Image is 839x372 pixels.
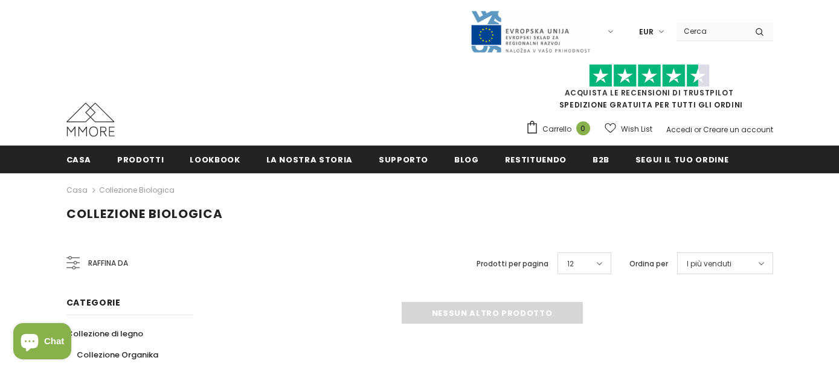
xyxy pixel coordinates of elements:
span: Lookbook [190,154,240,165]
a: Prodotti [117,146,164,173]
span: Restituendo [505,154,567,165]
a: Segui il tuo ordine [635,146,728,173]
a: Collezione biologica [99,185,175,195]
span: Blog [454,154,479,165]
a: Casa [66,183,88,197]
span: supporto [379,154,428,165]
a: Accedi [666,124,692,135]
a: supporto [379,146,428,173]
span: Prodotti [117,154,164,165]
span: Carrello [542,123,571,135]
inbox-online-store-chat: Shopify online store chat [10,323,75,362]
a: Casa [66,146,92,173]
img: Fidati di Pilot Stars [589,64,710,88]
a: Collezione Organika [66,344,158,365]
span: Collezione biologica [66,205,223,222]
span: 12 [567,258,574,270]
span: Raffina da [88,257,128,270]
label: Ordina per [629,258,668,270]
a: Carrello 0 [526,120,596,138]
a: Lookbook [190,146,240,173]
a: B2B [593,146,609,173]
a: Blog [454,146,479,173]
a: Creare un account [703,124,773,135]
span: Segui il tuo ordine [635,154,728,165]
a: Javni Razpis [470,26,591,36]
span: Wish List [621,123,652,135]
span: I più venduti [687,258,731,270]
img: Javni Razpis [470,10,591,54]
span: EUR [639,26,654,38]
span: or [694,124,701,135]
span: 0 [576,121,590,135]
span: SPEDIZIONE GRATUITA PER TUTTI GLI ORDINI [526,69,773,110]
a: Acquista le recensioni di TrustPilot [565,88,734,98]
a: Collezione di legno [66,323,143,344]
span: Collezione Organika [77,349,158,361]
input: Search Site [677,22,746,40]
img: Casi MMORE [66,103,115,136]
a: Wish List [605,118,652,139]
span: Collezione di legno [66,328,143,339]
a: La nostra storia [266,146,353,173]
span: B2B [593,154,609,165]
span: Casa [66,154,92,165]
span: La nostra storia [266,154,353,165]
a: Restituendo [505,146,567,173]
span: Categorie [66,297,121,309]
label: Prodotti per pagina [477,258,548,270]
